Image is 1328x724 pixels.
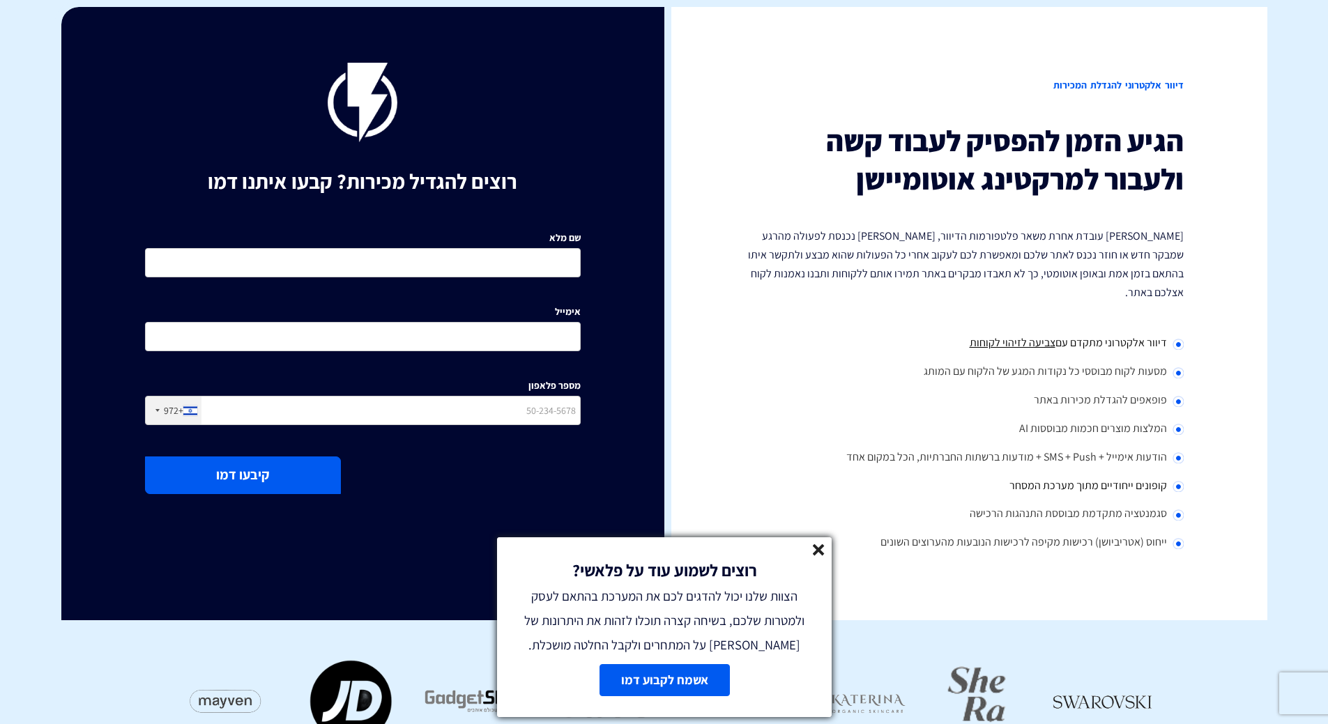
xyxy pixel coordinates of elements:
[748,358,1184,387] li: מסעות לקוח מבוססי כל נקודות המגע של הלקוח עם המותג
[328,63,397,142] img: flashy-black.png
[748,226,1184,302] p: [PERSON_NAME] עובדת אחרת משאר פלטפורמות הדיוור, [PERSON_NAME] נכנסת לפעולה מהרגע שמבקר חדש או חוז...
[970,335,1055,350] span: צביעה לזיהוי לקוחות
[1009,478,1167,493] span: קופונים ייחודיים מתוך מערכת המסחר
[549,231,581,245] label: שם מלא
[748,444,1184,472] li: הודעות אימייל + SMS + Push + מודעות ברשתות החברתיות, הכל במקום אחד
[1055,335,1167,350] span: דיוור אלקטרוני מתקדם עם
[145,456,341,493] button: קיבעו דמו
[528,378,581,392] label: מספר פלאפון
[146,396,201,424] div: Israel (‫ישראל‬‎): +972
[748,529,1184,557] li: ייחוס (אטריביושן) רכישות מקיפה לרכישות הנובעות מהערוצים השונים
[748,500,1184,529] li: סגמנטציה מתקדמת מבוססת התנהגות הרכישה
[145,170,581,193] h1: רוצים להגדיל מכירות? קבעו איתנו דמו
[164,403,183,417] div: +972
[748,415,1184,444] li: המלצות מוצרים חכמות מבוססות AI
[748,63,1184,108] h2: דיוור אלקטרוני להגדלת המכירות
[555,305,581,318] label: אימייל
[748,387,1184,415] li: פופאפים להגדלת מכירות באתר
[748,122,1184,198] h3: הגיע הזמן להפסיק לעבוד קשה ולעבור למרקטינג אוטומיישן
[145,396,581,425] input: 50-234-5678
